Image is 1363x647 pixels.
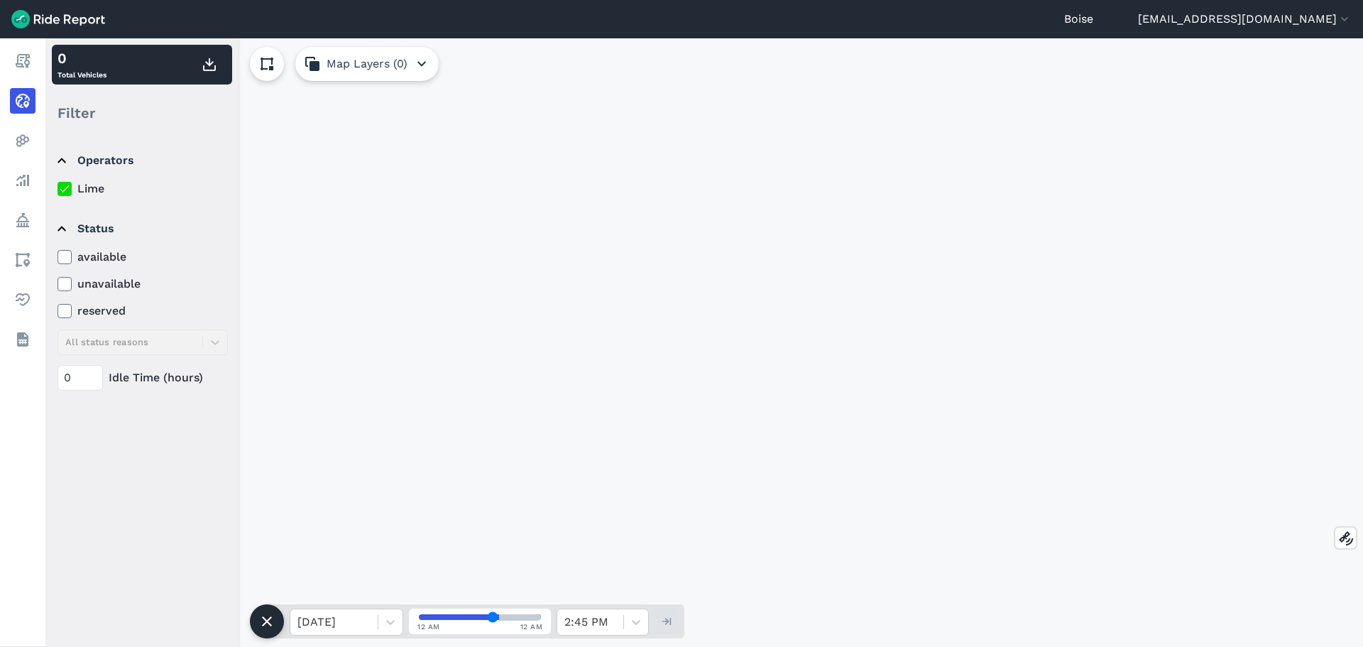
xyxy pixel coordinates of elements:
[520,621,543,632] span: 12 AM
[10,207,35,233] a: Policy
[10,48,35,74] a: Report
[10,287,35,312] a: Health
[10,88,35,114] a: Realtime
[417,621,440,632] span: 12 AM
[58,48,106,69] div: 0
[10,247,35,273] a: Areas
[1138,11,1352,28] button: [EMAIL_ADDRESS][DOMAIN_NAME]
[295,47,439,81] button: Map Layers (0)
[58,180,228,197] label: Lime
[58,365,228,391] div: Idle Time (hours)
[58,141,226,180] summary: Operators
[58,249,228,266] label: available
[52,91,232,135] div: Filter
[10,327,35,352] a: Datasets
[10,168,35,193] a: Analyze
[58,303,228,320] label: reserved
[1064,11,1093,28] a: Boise
[45,38,1363,647] div: loading
[10,128,35,153] a: Heatmaps
[58,276,228,293] label: unavailable
[58,209,226,249] summary: Status
[11,10,105,28] img: Ride Report
[58,48,106,82] div: Total Vehicles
